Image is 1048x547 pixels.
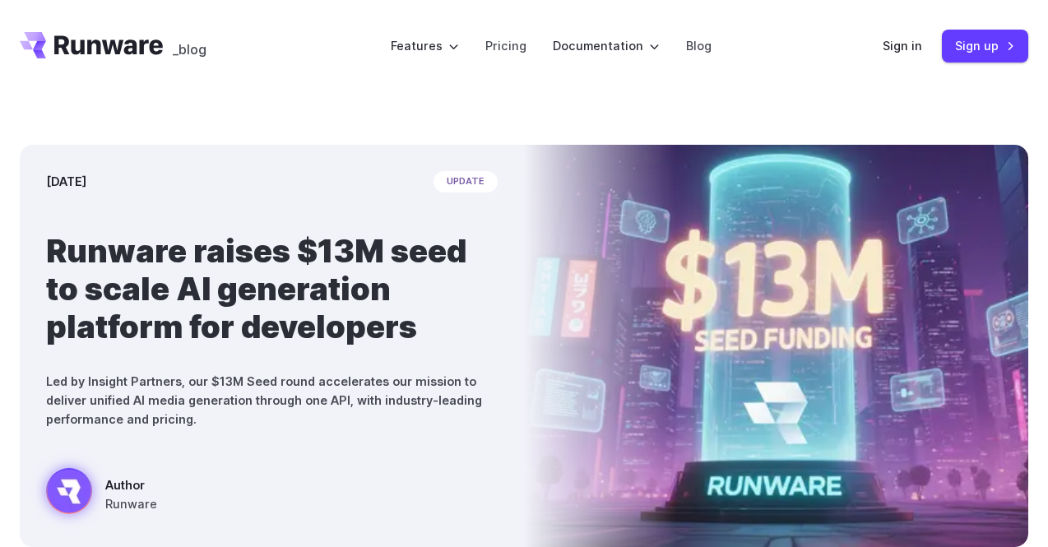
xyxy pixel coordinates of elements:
span: Runware [105,494,157,513]
a: Blog [686,36,712,55]
img: Futuristic city scene with neon lights showing Runware announcement of $13M seed funding in large... [524,145,1028,547]
a: Sign up [942,30,1028,62]
h1: Runware raises $13M seed to scale AI generation platform for developers [46,232,498,345]
a: Sign in [883,36,922,55]
a: Pricing [485,36,526,55]
a: Go to / [20,32,163,58]
p: Led by Insight Partners, our $13M Seed round accelerates our mission to deliver unified AI media ... [46,372,498,429]
span: update [434,171,498,192]
label: Features [391,36,459,55]
time: [DATE] [46,172,86,191]
a: Futuristic city scene with neon lights showing Runware announcement of $13M seed funding in large... [46,468,157,521]
a: _blog [173,32,206,58]
label: Documentation [553,36,660,55]
span: Author [105,475,157,494]
span: _blog [173,43,206,56]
